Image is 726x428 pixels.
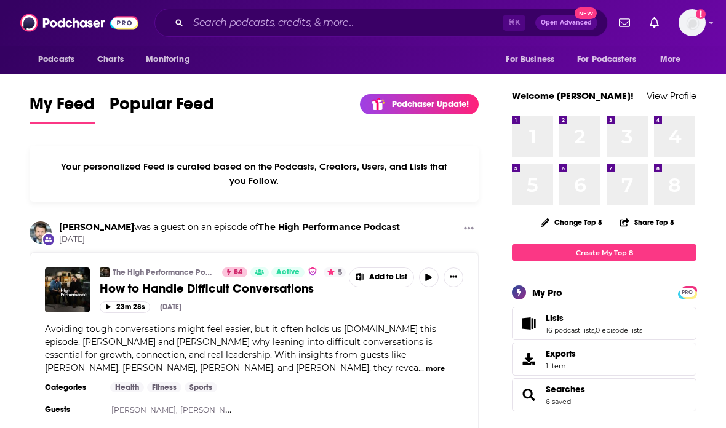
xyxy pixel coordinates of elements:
[100,301,150,313] button: 23m 28s
[113,267,214,277] a: The High Performance Podcast
[575,7,597,19] span: New
[512,343,696,376] a: Exports
[594,326,596,335] span: ,
[546,348,576,359] span: Exports
[444,267,463,287] button: Show More Button
[660,51,681,68] span: More
[188,13,503,33] input: Search podcasts, credits, & more...
[546,384,585,395] a: Searches
[30,48,90,71] button: open menu
[546,397,571,406] a: 6 saved
[180,405,247,414] a: [PERSON_NAME],
[45,405,100,414] h3: Guests
[20,11,138,34] img: Podchaser - Follow, Share and Rate Podcasts
[271,267,305,277] a: Active
[30,146,479,202] div: Your personalized Feed is curated based on the Podcasts, Creators, Users, and Lists that you Follow.
[45,267,90,312] img: How to Handle Difficult Conversations
[512,244,696,261] a: Create My Top 8
[546,312,642,323] a: Lists
[42,232,55,246] div: New Appearance
[30,93,95,124] a: My Feed
[276,266,300,279] span: Active
[30,221,52,244] img: Charles Duhigg
[222,267,247,277] a: 84
[146,51,189,68] span: Monitoring
[324,267,346,277] button: 5
[679,9,706,36] button: Show profile menu
[596,326,642,335] a: 0 episode lists
[512,307,696,340] span: Lists
[679,9,706,36] img: User Profile
[160,303,181,311] div: [DATE]
[696,9,706,19] svg: Add a profile image
[647,90,696,101] a: View Profile
[679,9,706,36] span: Logged in as cduhigg
[147,382,181,392] a: Fitness
[503,15,525,31] span: ⌘ K
[59,234,400,245] span: [DATE]
[680,287,695,296] a: PRO
[546,326,594,335] a: 16 podcast lists
[577,51,636,68] span: For Podcasters
[426,363,445,374] button: more
[497,48,570,71] button: open menu
[100,281,314,296] span: How to Handle Difficult Conversations
[110,382,144,392] a: Health
[546,312,564,323] span: Lists
[516,351,541,368] span: Exports
[533,215,610,230] button: Change Top 8
[154,9,608,37] div: Search podcasts, credits, & more...
[38,51,74,68] span: Podcasts
[392,99,469,109] p: Podchaser Update!
[459,221,479,237] button: Show More Button
[100,267,110,277] img: The High Performance Podcast
[512,90,634,101] a: Welcome [PERSON_NAME]!
[620,210,675,234] button: Share Top 8
[535,15,597,30] button: Open AdvancedNew
[59,221,134,232] a: Charles Duhigg
[506,51,554,68] span: For Business
[89,48,131,71] a: Charts
[185,382,217,392] a: Sports
[645,12,664,33] a: Show notifications dropdown
[111,405,178,414] a: [PERSON_NAME],
[532,287,562,298] div: My Pro
[137,48,205,71] button: open menu
[59,221,400,233] h3: was a guest on an episode of
[546,362,576,370] span: 1 item
[516,386,541,403] a: Searches
[110,93,214,124] a: Popular Feed
[512,378,696,411] span: Searches
[30,93,95,122] span: My Feed
[45,382,100,392] h3: Categories
[369,272,407,282] span: Add to List
[541,20,592,26] span: Open Advanced
[234,266,242,279] span: 84
[97,51,124,68] span: Charts
[614,12,635,33] a: Show notifications dropdown
[516,315,541,332] a: Lists
[652,48,696,71] button: open menu
[349,268,413,287] button: Show More Button
[680,288,695,297] span: PRO
[110,93,214,122] span: Popular Feed
[100,281,346,296] a: How to Handle Difficult Conversations
[258,221,400,232] a: The High Performance Podcast
[569,48,654,71] button: open menu
[308,266,317,277] img: verified Badge
[45,323,436,373] span: Avoiding tough conversations might feel easier, but it often holds us [DOMAIN_NAME] this episode,...
[418,362,424,373] span: ...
